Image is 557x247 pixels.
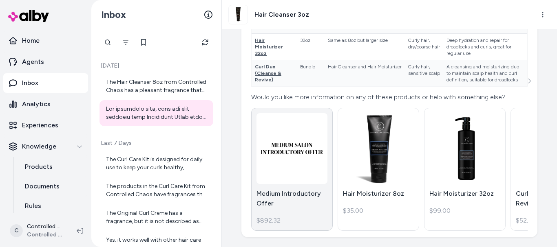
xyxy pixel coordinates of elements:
a: Home [3,31,88,50]
span: $892.32 [256,216,281,225]
p: Rules [25,201,41,211]
button: CControlled Chaos ShopifyControlled Chaos [5,218,70,244]
p: Knowledge [22,142,56,151]
img: Hair Moisturizer 32oz [429,113,500,184]
td: Hair Cleanser and Hair Moisturizer [325,60,405,87]
p: Home [22,36,40,46]
span: Hair Moisturizer 32oz [255,37,283,56]
button: Refresh [197,34,213,50]
td: 32oz [297,34,325,60]
p: Agents [22,57,44,67]
span: Controlled Chaos [27,231,64,239]
td: A cleansing and moisturizing duo to maintain scalp health and curl definition, suitable for dread... [443,60,527,87]
button: Filter [117,34,134,50]
a: Hair Moisturizer 8ozHair Moisturizer 8oz$35.00 [338,108,419,231]
div: The products in the Curl Care Kit from Controlled Chaos have fragrances that include natural and ... [106,182,208,199]
td: Same as 8oz but larger size [325,34,405,60]
p: Hair Moisturizer 32oz [429,189,500,199]
a: The products in the Curl Care Kit from Controlled Chaos have fragrances that include natural and ... [99,177,213,203]
td: Curly hair, dry/coarse hair [405,34,443,60]
a: Products [17,157,88,177]
div: The Original Curl Creme has a fragrance, but it is not described as strong or overpowering. The p... [106,209,208,225]
p: Analytics [22,99,51,109]
a: The Hair Cleanser 8oz from Controlled Chaos has a pleasant fragrance that many users find amazing... [99,73,213,99]
img: alby Logo [8,10,49,22]
a: Hair Moisturizer 32ozHair Moisturizer 32oz$99.00 [424,108,506,231]
a: Analytics [3,94,88,114]
h3: Hair Cleanser 3oz [254,10,309,20]
td: Bundle [297,60,325,87]
a: Lor ipsumdolo sita, cons adi elit seddoeiu temp Incididunt Utlab etdo magna al enimadmini: | Veni... [99,100,213,126]
a: Documents [17,177,88,196]
p: Medium Introductory Offer [256,189,327,208]
span: $35.00 [343,206,363,216]
p: Inbox [22,78,38,88]
p: Hair Moisturizer 8oz [343,189,414,199]
button: See more [524,76,534,86]
span: C [10,224,23,237]
p: Products [25,162,53,172]
td: Deep hydration and repair for dreadlocks and curls, great for regular use [443,34,527,60]
p: Experiences [22,120,58,130]
p: Documents [25,181,60,191]
a: Inbox [3,73,88,93]
span: Curl Duo (Cleanse & Revive) [255,64,281,83]
p: Controlled Chaos Shopify [27,223,64,231]
a: Medium Introductory OfferMedium Introductory Offer$892.32 [251,108,333,231]
span: $99.00 [429,206,451,216]
img: Hair Moisturizer 8oz [343,113,414,184]
a: The Curl Care Kit is designed for daily use to keep your curls healthy, hydrated, and beautifully... [99,151,213,177]
h2: Inbox [101,9,126,21]
div: The Curl Care Kit is designed for daily use to keep your curls healthy, hydrated, and beautifully... [106,155,208,172]
td: Curly hair, sensitive scalp [405,60,443,87]
div: Lor ipsumdolo sita, cons adi elit seddoeiu temp Incididunt Utlab etdo magna al enimadmini: | Veni... [106,105,208,121]
button: Knowledge [3,137,88,156]
p: [DATE] [99,62,213,70]
img: Medium Introductory Offer [256,113,327,184]
img: 51bXu_9B-XL._SL1080.jpg [229,5,248,24]
div: The Hair Cleanser 8oz from Controlled Chaos has a pleasant fragrance that many users find amazing... [106,78,208,94]
span: $52.20 [516,216,536,225]
p: Last 7 Days [99,139,213,147]
a: Agents [3,52,88,72]
a: Experiences [3,116,88,135]
a: The Original Curl Creme has a fragrance, but it is not described as strong or overpowering. The p... [99,204,213,230]
a: Rules [17,196,88,216]
div: Would you like more information on any of these products or help with something else? [251,92,528,103]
